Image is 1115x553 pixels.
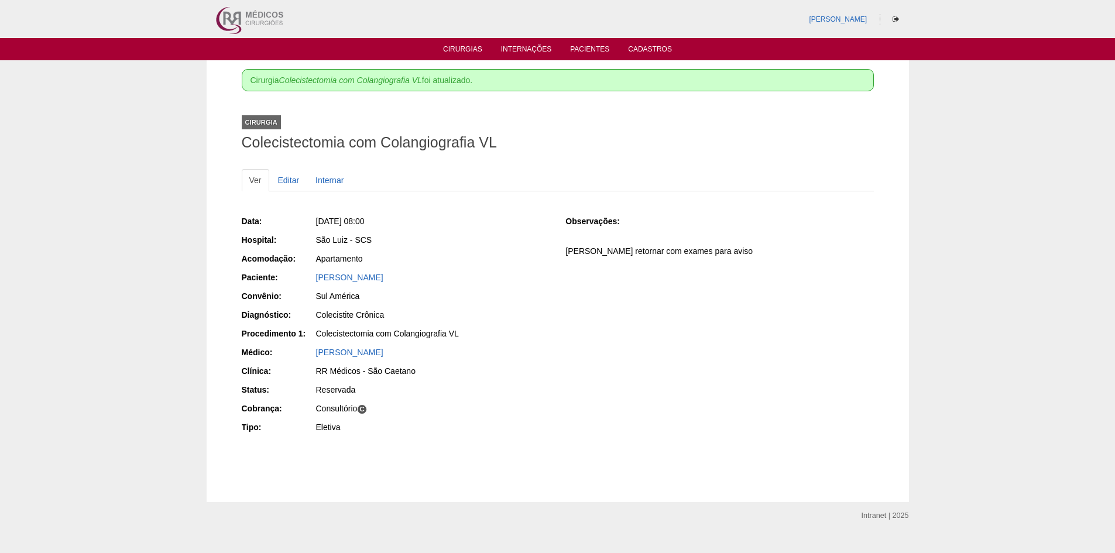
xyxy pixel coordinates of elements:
div: Consultório [316,403,550,414]
div: Colecistectomia com Colangiografia VL [316,328,550,339]
a: Editar [270,169,307,191]
a: [PERSON_NAME] [809,15,867,23]
a: Internar [308,169,351,191]
div: Apartamento [316,253,550,265]
div: Observações: [565,215,639,227]
div: Sul América [316,290,550,302]
a: Cadastros [628,45,672,57]
a: [PERSON_NAME] [316,273,383,282]
span: C [357,404,367,414]
div: Paciente: [242,272,315,283]
div: Status: [242,384,315,396]
a: [PERSON_NAME] [316,348,383,357]
p: [PERSON_NAME] retornar com exames para aviso [565,246,873,257]
div: Procedimento 1: [242,328,315,339]
div: Intranet | 2025 [862,510,909,521]
span: [DATE] 08:00 [316,217,365,226]
div: Diagnóstico: [242,309,315,321]
div: Data: [242,215,315,227]
div: Médico: [242,346,315,358]
div: Tipo: [242,421,315,433]
h1: Colecistectomia com Colangiografia VL [242,135,874,150]
div: Colecistite Crônica [316,309,550,321]
div: Cirurgia foi atualizado. [242,69,874,91]
div: Eletiva [316,421,550,433]
em: Colecistectomia com Colangiografia VL [279,75,422,85]
div: RR Médicos - São Caetano [316,365,550,377]
div: São Luiz - SCS [316,234,550,246]
div: Hospital: [242,234,315,246]
div: Cirurgia [242,115,281,129]
div: Cobrança: [242,403,315,414]
div: Clínica: [242,365,315,377]
a: Pacientes [570,45,609,57]
a: Internações [501,45,552,57]
div: Convênio: [242,290,315,302]
a: Ver [242,169,269,191]
div: Acomodação: [242,253,315,265]
i: Sair [893,16,899,23]
a: Cirurgias [443,45,482,57]
div: Reservada [316,384,550,396]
